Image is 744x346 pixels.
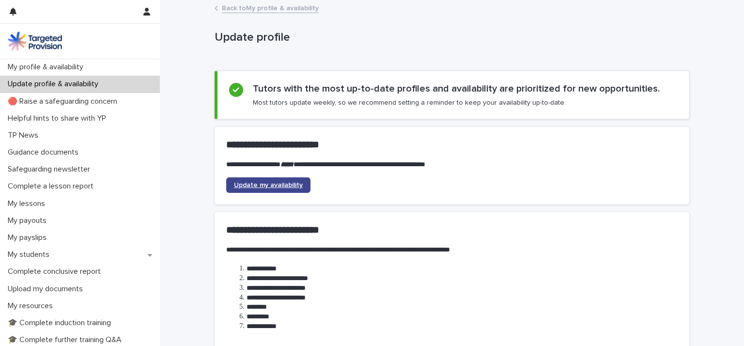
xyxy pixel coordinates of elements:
[4,114,114,123] p: Helpful hints to share with YP
[234,182,303,189] span: Update my availability
[4,63,91,72] p: My profile & availability
[4,79,106,89] p: Update profile & availability
[4,131,46,140] p: TP News
[4,250,57,259] p: My students
[222,2,319,13] a: Back toMy profile & availability
[253,98,566,107] p: Most tutors update weekly, so we recommend setting a reminder to keep your availability up-to-date.
[8,31,62,51] img: M5nRWzHhSzIhMunXDL62
[4,233,54,242] p: My payslips
[4,267,108,276] p: Complete conclusive report
[253,83,660,94] h2: Tutors with the most up-to-date profiles and availability are prioritized for new opportunities.
[4,97,125,106] p: 🔴 Raise a safeguarding concern
[4,216,54,225] p: My payouts
[226,177,310,193] a: Update my availability
[4,301,61,311] p: My resources
[4,335,129,345] p: 🎓 Complete further training Q&A
[215,31,685,45] p: Update profile
[4,165,98,174] p: Safeguarding newsletter
[4,318,119,328] p: 🎓 Complete induction training
[4,284,91,294] p: Upload my documents
[4,182,101,191] p: Complete a lesson report
[4,199,53,208] p: My lessons
[4,148,86,157] p: Guidance documents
